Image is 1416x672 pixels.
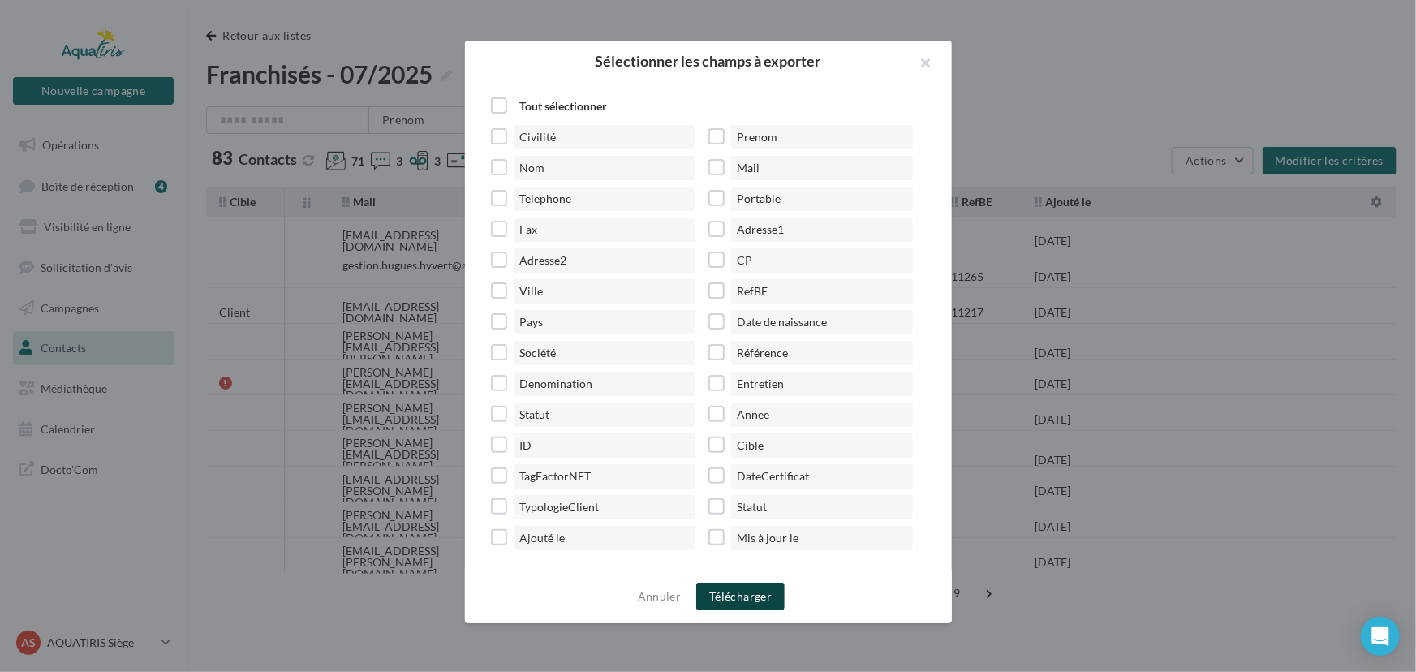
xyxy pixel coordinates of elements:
[514,187,695,211] span: Telephone
[514,218,695,242] span: Fax
[514,403,695,427] span: Statut
[731,403,913,427] span: Annee
[731,372,913,396] span: Entretien
[514,526,695,550] span: Ajouté le
[514,341,695,365] span: Société
[491,54,926,68] h2: Sélectionner les champs à exporter
[731,526,913,550] span: Mis à jour le
[731,248,913,273] span: CP
[514,248,695,273] span: Adresse2
[631,587,687,606] button: Annuler
[514,94,614,118] span: Tout sélectionner
[514,464,695,489] span: TagFactorNET
[731,341,913,365] span: Référence
[731,464,913,489] span: DateCertificat
[1361,617,1400,656] div: Open Intercom Messenger
[731,495,913,519] span: Statut
[514,156,695,180] span: Nom
[731,187,913,211] span: Portable
[731,125,913,149] span: Prenom
[514,372,695,396] span: Denomination
[731,279,913,304] span: RefBE
[514,125,695,149] span: Civilité
[514,495,695,519] span: TypologieClient
[731,310,913,334] span: Date de naissance
[731,433,913,458] span: Cible
[731,156,913,180] span: Mail
[514,310,695,334] span: Pays
[731,218,913,242] span: Adresse1
[514,279,695,304] span: Ville
[696,583,785,610] button: Télécharger
[514,433,695,458] span: ID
